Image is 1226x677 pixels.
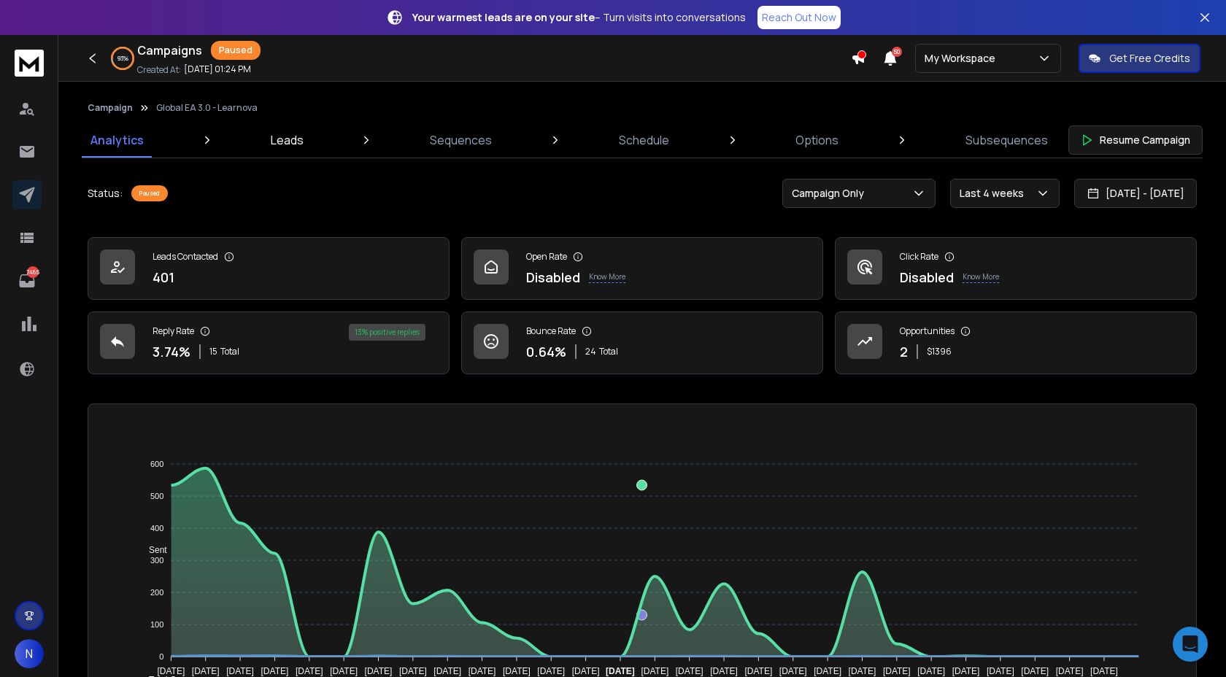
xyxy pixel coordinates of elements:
[261,666,289,676] tspan: [DATE]
[814,666,842,676] tspan: [DATE]
[787,123,847,158] a: Options
[1109,51,1190,66] p: Get Free Credits
[572,666,600,676] tspan: [DATE]
[150,524,163,533] tspan: 400
[526,267,580,287] p: Disabled
[153,267,174,287] p: 401
[150,492,163,500] tspan: 500
[900,325,955,337] p: Opportunities
[160,652,164,661] tspan: 0
[900,267,954,287] p: Disabled
[779,666,807,676] tspan: [DATE]
[430,131,492,149] p: Sequences
[918,666,946,676] tspan: [DATE]
[137,42,202,59] h1: Campaigns
[526,341,566,362] p: 0.64 %
[1090,666,1118,676] tspan: [DATE]
[150,620,163,629] tspan: 100
[710,666,738,676] tspan: [DATE]
[745,666,773,676] tspan: [DATE]
[27,266,39,278] p: 7465
[619,131,669,149] p: Schedule
[676,666,703,676] tspan: [DATE]
[960,186,1030,201] p: Last 4 weeks
[192,666,220,676] tspan: [DATE]
[965,131,1048,149] p: Subsequences
[925,51,1001,66] p: My Workspace
[461,312,823,374] a: Bounce Rate0.64%24Total
[12,266,42,295] a: 7465
[88,102,133,114] button: Campaign
[927,346,952,357] p: $ 1396
[90,131,144,149] p: Analytics
[399,666,427,676] tspan: [DATE]
[227,666,255,676] tspan: [DATE]
[1079,44,1200,73] button: Get Free Credits
[589,271,625,283] p: Know More
[892,47,902,57] span: 50
[835,237,1197,300] a: Click RateDisabledKnow More
[792,186,870,201] p: Campaign Only
[137,64,181,76] p: Created At:
[88,186,123,201] p: Status:
[900,341,908,362] p: 2
[1074,179,1197,208] button: [DATE] - [DATE]
[15,50,44,77] img: logo
[82,123,153,158] a: Analytics
[150,588,163,597] tspan: 200
[412,10,595,24] strong: Your warmest leads are on your site
[150,556,163,565] tspan: 300
[538,666,566,676] tspan: [DATE]
[585,346,596,357] span: 24
[117,54,128,63] p: 93 %
[1173,627,1208,662] div: Open Intercom Messenger
[296,666,323,676] tspan: [DATE]
[138,545,167,555] span: Sent
[158,666,185,676] tspan: [DATE]
[883,666,911,676] tspan: [DATE]
[900,251,938,263] p: Click Rate
[1056,666,1084,676] tspan: [DATE]
[526,325,576,337] p: Bounce Rate
[88,312,450,374] a: Reply Rate3.74%15Total13% positive replies
[184,63,251,75] p: [DATE] 01:24 PM
[849,666,876,676] tspan: [DATE]
[461,237,823,300] a: Open RateDisabledKnow More
[434,666,462,676] tspan: [DATE]
[963,271,999,283] p: Know More
[469,666,496,676] tspan: [DATE]
[365,666,393,676] tspan: [DATE]
[957,123,1057,158] a: Subsequences
[526,251,567,263] p: Open Rate
[331,666,358,676] tspan: [DATE]
[610,123,678,158] a: Schedule
[987,666,1014,676] tspan: [DATE]
[641,666,669,676] tspan: [DATE]
[220,346,239,357] span: Total
[952,666,980,676] tspan: [DATE]
[153,341,190,362] p: 3.74 %
[349,324,425,341] div: 13 % positive replies
[131,185,168,201] div: Paused
[412,10,746,25] p: – Turn visits into conversations
[599,346,618,357] span: Total
[795,131,838,149] p: Options
[15,639,44,668] button: N
[209,346,217,357] span: 15
[1068,125,1203,155] button: Resume Campaign
[1022,666,1049,676] tspan: [DATE]
[503,666,531,676] tspan: [DATE]
[153,251,218,263] p: Leads Contacted
[835,312,1197,374] a: Opportunities2$1396
[88,237,450,300] a: Leads Contacted401
[156,102,258,114] p: Global EA 3.0 - Learnova
[606,666,635,676] tspan: [DATE]
[211,41,261,60] div: Paused
[271,131,304,149] p: Leads
[421,123,501,158] a: Sequences
[762,10,836,25] p: Reach Out Now
[262,123,312,158] a: Leads
[757,6,841,29] a: Reach Out Now
[150,460,163,468] tspan: 600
